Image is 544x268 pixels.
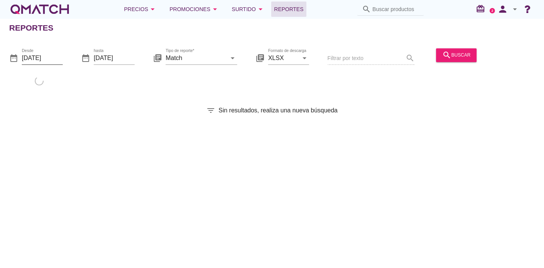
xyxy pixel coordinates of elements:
input: Buscar productos [373,3,419,15]
i: search [362,5,371,14]
a: 2 [490,8,495,13]
i: library_books [256,54,265,63]
a: white-qmatch-logo [9,2,70,17]
i: arrow_drop_down [510,5,520,14]
i: date_range [9,54,18,63]
i: arrow_drop_down [210,5,220,14]
i: library_books [153,54,162,63]
i: date_range [81,54,90,63]
i: redeem [476,4,488,13]
div: Surtido [232,5,265,14]
h2: Reportes [9,22,54,34]
i: arrow_drop_down [256,5,265,14]
i: arrow_drop_down [300,54,309,63]
span: Sin resultados, realiza una nueva búsqueda [218,106,337,115]
i: arrow_drop_down [228,54,237,63]
i: filter_list [206,106,215,115]
button: Precios [118,2,163,17]
button: Surtido [226,2,271,17]
div: Precios [124,5,157,14]
i: person [495,4,510,15]
div: Promociones [169,5,220,14]
input: Formato de descarga [268,52,298,64]
input: Desde [22,52,63,64]
i: search [442,50,451,60]
a: Reportes [271,2,307,17]
button: buscar [436,48,477,62]
input: Tipo de reporte* [166,52,226,64]
text: 2 [492,9,494,12]
button: Promociones [163,2,226,17]
div: buscar [442,50,471,60]
i: arrow_drop_down [148,5,157,14]
span: Reportes [274,5,304,14]
input: hasta [94,52,135,64]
